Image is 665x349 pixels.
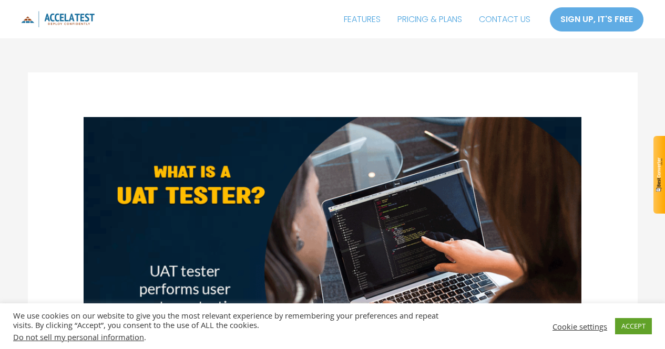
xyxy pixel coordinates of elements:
div: . [13,332,461,342]
nav: Site Navigation [335,6,539,33]
a: Cookie settings [553,322,607,331]
a: SIGN UP, IT'S FREE [549,7,644,32]
a: ACCEPT [615,318,652,334]
div: We use cookies on our website to give you the most relevant experience by remembering your prefer... [13,311,461,342]
a: FEATURES [335,6,389,33]
a: PRICING & PLANS [389,6,470,33]
a: CONTACT US [470,6,539,33]
img: PxV2I3s+jv4f4+DBzMnBSs0AAAAAElFTkSuQmCC [656,157,662,191]
a: Do not sell my personal information [13,332,144,342]
img: icon [21,11,95,27]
